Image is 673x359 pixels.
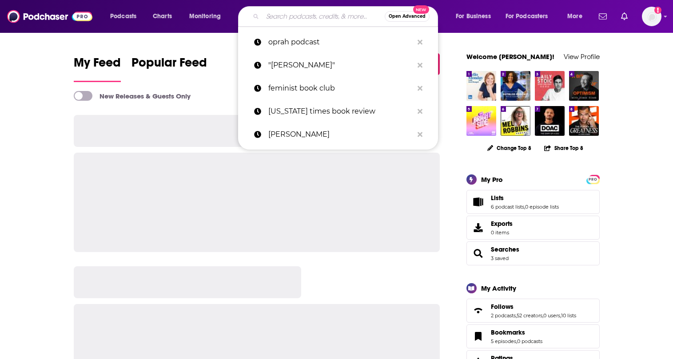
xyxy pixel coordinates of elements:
[501,71,530,101] img: The Gutbliss Podcast
[481,284,516,292] div: My Activity
[470,330,487,343] a: Bookmarks
[482,142,537,154] button: Change Top 8
[466,216,600,240] a: Exports
[268,31,413,54] p: oprah podcast
[238,54,438,77] a: "[PERSON_NAME]"
[268,54,413,77] p: "Sharon McMahon"
[238,77,438,100] a: feminist book club
[189,10,221,23] span: Monitoring
[564,52,600,61] a: View Profile
[491,303,514,311] span: Follows
[569,71,599,101] img: A Bit of Optimism
[491,328,525,336] span: Bookmarks
[516,312,517,319] span: ,
[491,194,559,202] a: Lists
[466,190,600,214] span: Lists
[535,106,565,136] img: The Diary Of A CEO with Steven Bartlett
[247,6,446,27] div: Search podcasts, credits, & more...
[491,312,516,319] a: 2 podcasts
[238,100,438,123] a: [US_STATE] times book review
[506,10,548,23] span: For Podcasters
[617,9,631,24] a: Show notifications dropdown
[500,9,561,24] button: open menu
[491,303,576,311] a: Follows
[74,55,121,75] span: My Feed
[104,9,148,24] button: open menu
[567,10,582,23] span: More
[268,77,413,100] p: feminist book club
[491,204,524,210] a: 6 podcast lists
[74,55,121,82] a: My Feed
[542,312,543,319] span: ,
[110,10,136,23] span: Podcasts
[491,194,504,202] span: Lists
[569,106,599,136] img: The School of Greatness
[491,328,542,336] a: Bookmarks
[470,304,487,317] a: Follows
[501,106,530,136] img: The Mel Robbins Podcast
[131,55,207,75] span: Popular Feed
[238,31,438,54] a: oprah podcast
[470,221,487,234] span: Exports
[131,55,207,82] a: Popular Feed
[517,312,542,319] a: 52 creators
[491,255,509,261] a: 3 saved
[543,312,560,319] a: 0 users
[654,7,661,14] svg: Add a profile image
[263,9,385,24] input: Search podcasts, credits, & more...
[491,220,513,228] span: Exports
[491,338,516,344] a: 5 episodes
[516,338,517,344] span: ,
[238,123,438,146] a: [PERSON_NAME]
[642,7,661,26] button: Show profile menu
[561,9,593,24] button: open menu
[389,14,426,19] span: Open Advanced
[588,176,598,183] span: PRO
[466,324,600,348] span: Bookmarks
[561,312,576,319] a: 10 lists
[466,241,600,265] span: Searches
[450,9,502,24] button: open menu
[466,299,600,323] span: Follows
[524,204,525,210] span: ,
[147,9,177,24] a: Charts
[544,139,584,157] button: Share Top 8
[7,8,92,25] img: Podchaser - Follow, Share and Rate Podcasts
[470,196,487,208] a: Lists
[491,245,519,253] a: Searches
[481,175,503,184] div: My Pro
[466,106,496,136] img: The Bright Side: A Hello Sunshine Podcast
[74,91,191,101] a: New Releases & Guests Only
[385,11,430,22] button: Open AdvancedNew
[642,7,661,26] img: User Profile
[525,204,559,210] a: 0 episode lists
[595,9,610,24] a: Show notifications dropdown
[535,71,565,101] img: The Daily Stoic
[491,229,513,236] span: 0 items
[466,52,554,61] a: Welcome [PERSON_NAME]!
[642,7,661,26] span: Logged in as hmill
[456,10,491,23] span: For Business
[268,123,413,146] p: brad carr
[153,10,172,23] span: Charts
[588,175,598,182] a: PRO
[268,100,413,123] p: new york times book review
[413,5,429,14] span: New
[560,312,561,319] span: ,
[517,338,542,344] a: 0 podcasts
[470,247,487,260] a: Searches
[466,71,496,101] img: Hello Monday with Jessi Hempel
[183,9,232,24] button: open menu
